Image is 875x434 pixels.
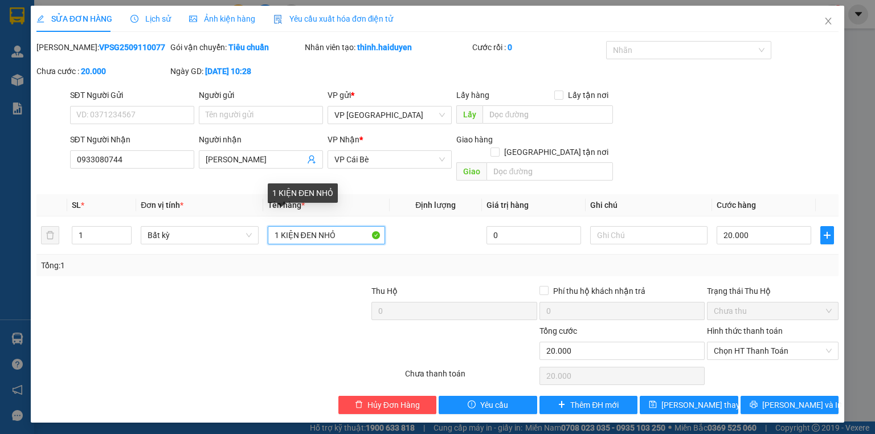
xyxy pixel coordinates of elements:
[500,146,613,158] span: [GEOGRAPHIC_DATA] tận nơi
[273,14,394,23] span: Yêu cầu xuất hóa đơn điện tử
[130,14,171,23] span: Lịch sử
[41,259,338,272] div: Tổng: 1
[661,399,753,411] span: [PERSON_NAME] thay đổi
[439,396,537,414] button: exclamation-circleYêu cầu
[468,400,476,410] span: exclamation-circle
[41,226,59,244] button: delete
[590,226,708,244] input: Ghi Chú
[36,65,168,77] div: Chưa cước :
[189,15,197,23] span: picture
[70,89,194,101] div: SĐT Người Gửi
[36,14,112,23] span: SỬA ĐƠN HÀNG
[486,200,529,210] span: Giá trị hàng
[148,227,251,244] span: Bất kỳ
[70,133,194,146] div: SĐT Người Nhận
[486,162,613,181] input: Dọc đường
[741,396,839,414] button: printer[PERSON_NAME] và In
[508,43,512,52] b: 0
[549,285,650,297] span: Phí thu hộ khách nhận trả
[472,41,604,54] div: Cước rồi :
[456,91,489,100] span: Lấy hàng
[141,200,183,210] span: Đơn vị tính
[170,65,302,77] div: Ngày GD:
[334,107,445,124] span: VP Sài Gòn
[707,285,839,297] div: Trạng thái Thu Hộ
[404,367,538,387] div: Chưa thanh toán
[640,396,738,414] button: save[PERSON_NAME] thay đổi
[456,162,486,181] span: Giao
[456,105,483,124] span: Lấy
[483,105,613,124] input: Dọc đường
[199,133,323,146] div: Người nhận
[170,41,302,54] div: Gói vận chuyển:
[563,89,613,101] span: Lấy tận nơi
[570,399,619,411] span: Thêm ĐH mới
[355,400,363,410] span: delete
[539,396,638,414] button: plusThêm ĐH mới
[367,399,420,411] span: Hủy Đơn Hàng
[762,399,842,411] span: [PERSON_NAME] và In
[36,15,44,23] span: edit
[812,6,844,38] button: Close
[707,326,783,335] label: Hình thức thanh toán
[824,17,833,26] span: close
[586,194,712,216] th: Ghi chú
[268,226,385,244] input: VD: Bàn, Ghế
[205,67,251,76] b: [DATE] 10:28
[328,89,452,101] div: VP gửi
[558,400,566,410] span: plus
[305,41,470,54] div: Nhân viên tạo:
[415,200,456,210] span: Định lượng
[820,226,834,244] button: plus
[714,302,832,320] span: Chưa thu
[268,183,338,203] div: 1 KIỆN ĐEN NHỎ
[649,400,657,410] span: save
[36,41,168,54] div: [PERSON_NAME]:
[750,400,758,410] span: printer
[228,43,269,52] b: Tiêu chuẩn
[371,286,398,296] span: Thu Hộ
[307,155,316,164] span: user-add
[714,342,832,359] span: Chọn HT Thanh Toán
[130,15,138,23] span: clock-circle
[199,89,323,101] div: Người gửi
[717,200,756,210] span: Cước hàng
[539,326,577,335] span: Tổng cước
[334,151,445,168] span: VP Cái Bè
[273,15,283,24] img: icon
[357,43,412,52] b: thinh.haiduyen
[81,67,106,76] b: 20.000
[480,399,508,411] span: Yêu cầu
[189,14,255,23] span: Ảnh kiện hàng
[338,396,437,414] button: deleteHủy Đơn Hàng
[328,135,359,144] span: VP Nhận
[72,200,81,210] span: SL
[456,135,493,144] span: Giao hàng
[821,231,833,240] span: plus
[99,43,165,52] b: VPSG2509110077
